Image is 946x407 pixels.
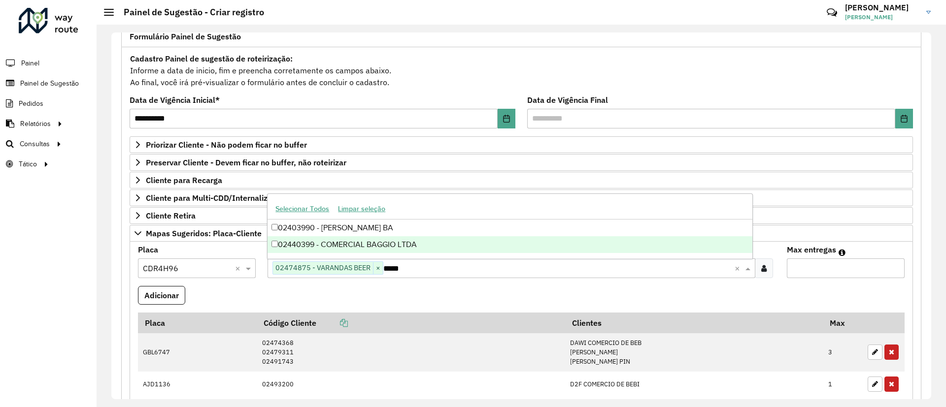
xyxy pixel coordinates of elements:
em: Máximo de clientes que serão colocados na mesma rota com os clientes informados [839,249,845,256]
span: Relatórios [20,119,51,129]
span: Clear all [735,262,743,274]
span: Formulário Painel de Sugestão [130,32,241,40]
span: Cliente Retira [146,212,196,219]
td: GBL6747 [138,333,257,372]
ng-dropdown-panel: Options list [267,193,752,259]
h3: [PERSON_NAME] [845,3,919,12]
div: 02403990 - [PERSON_NAME] BA [268,219,752,236]
td: 3 [823,333,863,372]
td: D2F COMERCIO DE BEBI [565,372,823,397]
td: DAWI COMERCIO DE BEB [PERSON_NAME] [PERSON_NAME] PIN [565,333,823,372]
span: Cliente para Multi-CDD/Internalização [146,194,285,202]
span: Clear all [235,262,243,274]
span: Preservar Cliente - Devem ficar no buffer, não roteirizar [146,158,346,166]
a: Preservar Cliente - Devem ficar no buffer, não roteirizar [130,154,913,171]
span: Painel de Sugestão [20,78,79,89]
span: Mapas Sugeridos: Placa-Cliente [146,229,262,237]
span: Consultas [20,139,50,149]
span: Pedidos [19,98,43,109]
span: Priorizar Cliente - Não podem ficar no buffer [146,141,307,149]
span: [PERSON_NAME] [845,13,919,22]
div: Informe a data de inicio, fim e preencha corretamente os campos abaixo. Ao final, você irá pré-vi... [130,52,913,89]
button: Choose Date [895,109,913,128]
span: Cliente para Recarga [146,176,222,184]
a: Mapas Sugeridos: Placa-Cliente [130,225,913,242]
td: 02474368 02479311 02491743 [257,333,565,372]
a: Cliente Retira [130,207,913,224]
button: Selecionar Todos [271,201,334,217]
h2: Painel de Sugestão - Criar registro [114,7,264,18]
a: Contato Rápido [821,2,843,23]
label: Max entregas [787,244,836,255]
td: 02493200 [257,372,565,397]
a: Priorizar Cliente - Não podem ficar no buffer [130,136,913,153]
span: Painel [21,58,39,68]
strong: Cadastro Painel de sugestão de roteirização: [130,54,293,63]
span: × [373,262,383,274]
span: 02474875 - VARANDAS BEER [273,262,373,274]
th: Placa [138,313,257,333]
th: Max [823,313,863,333]
td: 1 [823,372,863,397]
button: Limpar seleção [334,201,390,217]
a: Cliente para Multi-CDD/Internalização [130,189,913,206]
a: Cliente para Recarga [130,172,913,188]
a: Copiar [316,318,348,328]
th: Código Cliente [257,313,565,333]
label: Placa [138,244,158,255]
button: Adicionar [138,286,185,305]
div: 02440399 - COMERCIAL BAGGIO LTDA [268,236,752,253]
button: Choose Date [498,109,515,128]
label: Data de Vigência Final [527,94,608,106]
span: Tático [19,159,37,169]
td: AJD1136 [138,372,257,397]
th: Clientes [565,313,823,333]
label: Data de Vigência Inicial [130,94,220,106]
